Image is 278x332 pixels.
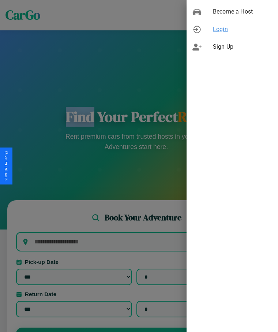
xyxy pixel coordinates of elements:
[187,38,278,56] div: Sign Up
[187,20,278,38] div: Login
[213,7,272,16] span: Become a Host
[213,25,272,34] span: Login
[213,42,272,51] span: Sign Up
[187,3,278,20] div: Become a Host
[4,151,9,181] div: Give Feedback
